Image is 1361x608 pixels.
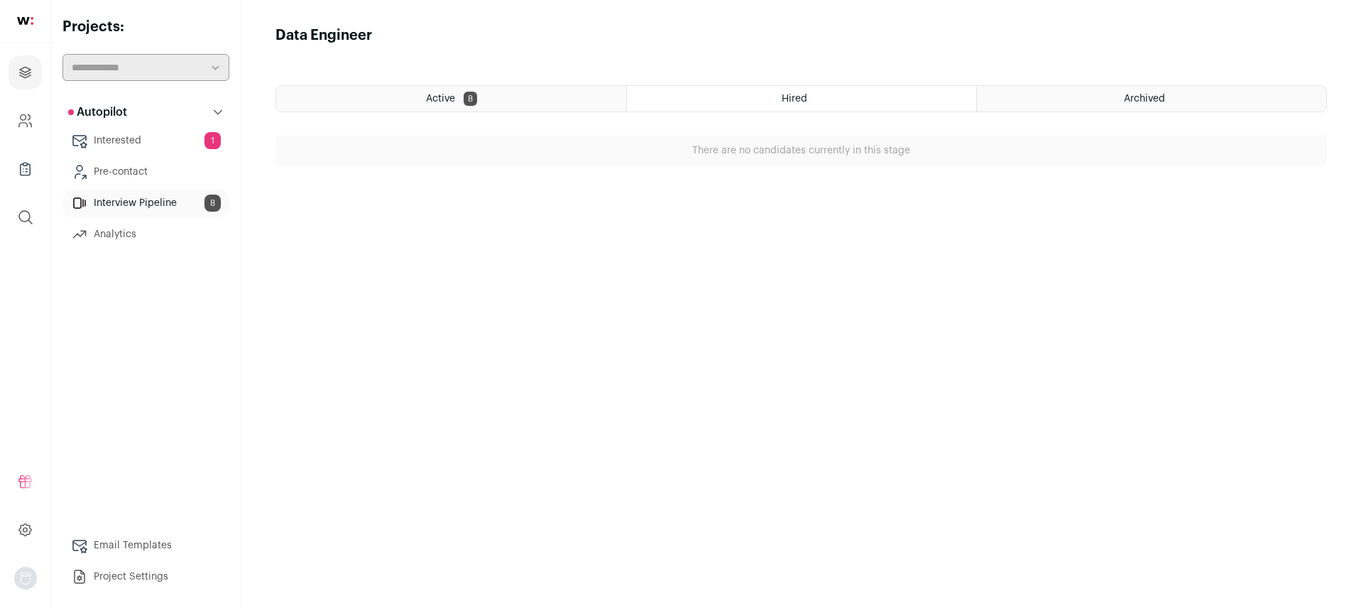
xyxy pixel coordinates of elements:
[62,531,229,560] a: Email Templates
[9,104,42,138] a: Company and ATS Settings
[464,92,477,106] span: 8
[14,567,37,590] img: nopic.png
[782,94,807,104] span: Hired
[68,104,127,121] p: Autopilot
[9,152,42,186] a: Company Lists
[62,17,229,37] h2: Projects:
[204,195,221,212] span: 8
[62,158,229,186] a: Pre-contact
[62,189,229,217] a: Interview Pipeline8
[276,86,626,112] a: Active 8
[1124,94,1165,104] span: Archived
[62,220,229,249] a: Analytics
[14,567,37,590] button: Open dropdown
[426,94,455,104] span: Active
[275,135,1327,166] div: There are no candidates currently in this stage
[62,563,229,591] a: Project Settings
[62,126,229,155] a: Interested1
[977,86,1326,112] a: Archived
[9,55,42,89] a: Projects
[62,98,229,126] button: Autopilot
[275,26,1327,45] h1: Data Engineer
[204,132,221,149] span: 1
[17,17,33,25] img: wellfound-shorthand-0d5821cbd27db2630d0214b213865d53afaa358527fdda9d0ea32b1df1b89c2c.svg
